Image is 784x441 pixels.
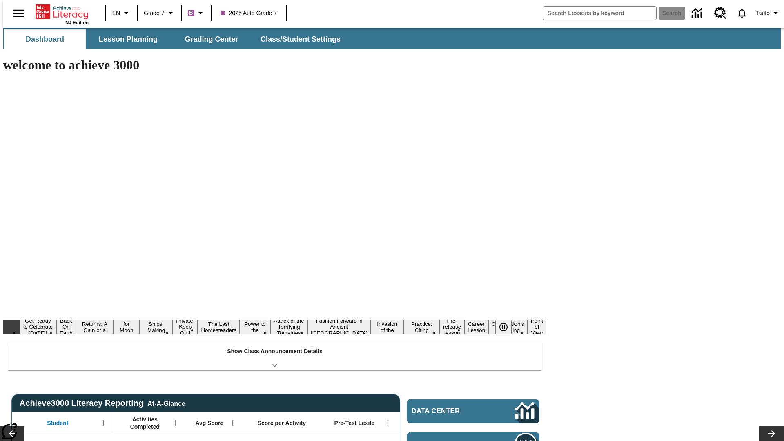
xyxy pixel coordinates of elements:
div: Show Class Announcement Details [7,342,542,370]
button: Profile/Settings [753,6,784,20]
a: Data Center [687,2,709,24]
span: NJ Edition [65,20,89,25]
span: Avg Score [195,419,223,427]
div: At-A-Glance [147,399,185,408]
button: Slide 6 Private! Keep Out! [173,316,198,337]
button: Slide 16 Point of View [528,316,546,337]
button: Open Menu [382,417,394,429]
button: Language: EN, Select a language [109,6,135,20]
h1: welcome to achieve 3000 [3,58,546,73]
span: Pre-Test Lexile [334,419,375,427]
span: Student [47,419,68,427]
a: Notifications [731,2,753,24]
button: Slide 4 Time for Moon Rules? [114,314,140,341]
span: Data Center [412,407,488,415]
span: Grade 7 [144,9,165,18]
div: SubNavbar [3,29,348,49]
button: Slide 1 Get Ready to Celebrate Juneteenth! [20,316,56,337]
span: B [189,8,193,18]
div: Pause [495,320,520,334]
button: Slide 14 Career Lesson [464,320,488,334]
button: Dashboard [4,29,86,49]
span: Class/Student Settings [261,35,341,44]
div: SubNavbar [3,28,781,49]
span: Achieve3000 Literacy Reporting [20,399,185,408]
button: Class/Student Settings [254,29,347,49]
a: Home [36,4,89,20]
button: Slide 3 Free Returns: A Gain or a Drain? [76,314,114,341]
button: Slide 15 The Constitution's Balancing Act [488,314,528,341]
button: Grading Center [171,29,252,49]
button: Slide 2 Back On Earth [56,316,76,337]
span: 2025 Auto Grade 7 [221,9,277,18]
button: Slide 13 Pre-release lesson [440,316,464,337]
button: Slide 8 Solar Power to the People [240,314,270,341]
span: EN [112,9,120,18]
button: Lesson Planning [87,29,169,49]
div: Home [36,3,89,25]
button: Slide 12 Mixed Practice: Citing Evidence [403,314,440,341]
span: Dashboard [26,35,64,44]
button: Slide 9 Attack of the Terrifying Tomatoes [270,316,307,337]
button: Open Menu [97,417,109,429]
button: Open side menu [7,1,31,25]
span: Activities Completed [118,416,172,430]
p: Show Class Announcement Details [227,347,323,356]
span: Lesson Planning [99,35,158,44]
button: Slide 5 Cruise Ships: Making Waves [140,314,173,341]
button: Slide 10 Fashion Forward in Ancient Rome [307,316,371,337]
button: Slide 7 The Last Homesteaders [198,320,240,334]
input: search field [543,7,656,20]
button: Open Menu [169,417,182,429]
a: Data Center [407,399,539,423]
span: Tauto [756,9,770,18]
button: Pause [495,320,512,334]
span: Grading Center [185,35,238,44]
button: Open Menu [227,417,239,429]
a: Resource Center, Will open in new tab [709,2,731,24]
button: Lesson carousel, Next [759,426,784,441]
button: Grade: Grade 7, Select a grade [140,6,179,20]
span: Score per Activity [258,419,306,427]
button: Boost Class color is purple. Change class color [185,6,209,20]
button: Slide 11 The Invasion of the Free CD [371,314,403,341]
